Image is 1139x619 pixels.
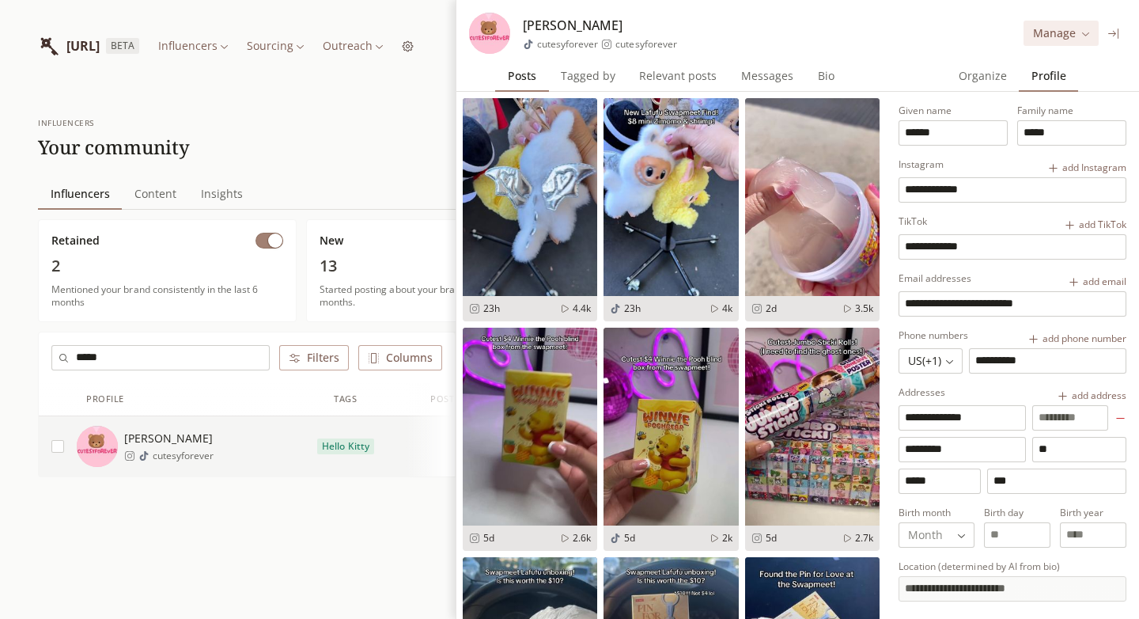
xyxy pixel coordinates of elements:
img: e840c379-a734-4a08-8585-f3580c01fe64 [604,98,738,296]
span: Hello Kitty [322,440,369,453]
a: Content [122,178,188,210]
span: 5d [766,532,777,545]
span: 2d [766,302,777,315]
button: add address [1050,386,1133,405]
div: Tags [334,393,357,406]
a: cutesyforever [601,38,676,51]
div: add phone number [1027,332,1126,345]
span: Bio [812,65,841,87]
span: New [320,233,343,249]
div: Posting Activity [430,393,527,406]
span: BETA [106,38,139,54]
div: add address [1057,389,1126,402]
div: TikTok [899,215,927,228]
img: https://lookalike-images.influencerlist.ai/profiles/340974aa-6597-4811-8cd0-616bce5e171f.jpg [469,13,510,54]
img: https://lookalike-images.influencerlist.ai/profiles/340974aa-6597-4811-8cd0-616bce5e171f.jpg [77,426,118,467]
input: Family name [1018,121,1126,145]
span: Content [128,183,183,205]
span: [URL] [66,36,100,55]
span: 13 [320,255,551,277]
a: cutesyforever [523,38,598,51]
button: Columns [358,345,442,370]
button: Birth month [899,522,974,548]
span: cutesyforever [537,38,598,51]
div: add Instagram [1047,161,1126,174]
a: Insights [189,178,255,210]
input: Given name [899,121,1007,145]
span: Started posting about your brand in the last 3 months. [320,283,551,309]
span: 2.7k [855,532,873,545]
span: Influencers [44,183,115,205]
span: cutesyforever [153,450,214,462]
nav: Main [38,178,1101,210]
div: Given name [899,104,1008,117]
div: Location (determined by AI from bio) [899,560,1126,573]
span: Profile [1025,65,1072,87]
div: add TikTok [1064,218,1126,231]
a: InfluencerList.ai[URL]BETA [38,25,139,66]
img: 1c02ddba-c017-488a-80c4-dd2f233e3169 [745,98,880,296]
span: 3.5k [855,302,873,315]
span: cutesyforever [615,38,676,51]
span: Messages [735,65,800,87]
span: Insights [195,183,249,205]
img: eb0928e2-5548-4411-88ae-d74dbc2e545f [463,328,597,526]
div: add email [1068,275,1126,288]
div: Birth day [984,507,1050,519]
button: Sourcing [240,35,310,57]
img: bc36371e-907e-4ff4-a2fe-a77b4605e3c6 [604,328,738,526]
img: InfluencerList.ai [38,35,60,57]
button: Manage [1024,21,1099,46]
span: 4.4k [573,302,591,315]
button: add email [1061,272,1133,291]
button: Filters [279,345,349,370]
span: 23h [483,302,500,315]
div: Phone numbers [899,329,968,342]
div: Instagram [899,158,944,171]
span: [PERSON_NAME] [523,16,622,35]
button: add phone number [1021,329,1133,348]
span: 5d [624,532,635,545]
span: 2 [51,255,283,277]
input: Birth year [1061,523,1126,547]
span: 2.6k [573,532,591,545]
img: eb8a218a-3f73-414f-81ab-b4c2c43d3d39 [463,98,597,296]
div: influencers [38,117,190,129]
input: Birth day [985,523,1050,547]
span: Mentioned your brand consistently in the last 6 months [51,283,283,309]
span: Organize [952,65,1013,87]
span: 4k [722,302,732,315]
button: add Instagram [1041,158,1133,177]
span: 2k [722,532,732,545]
span: [PERSON_NAME] [124,431,214,446]
span: Retained [51,233,100,249]
span: 23h [624,302,641,315]
button: Influencers [152,35,234,57]
h1: Your community [38,135,190,159]
span: 5d [483,532,494,545]
button: Outreach [316,35,389,57]
span: Posts [501,65,542,87]
div: Family name [1017,104,1126,117]
img: 09c5372a-3511-4904-b749-d7a67040fd87 [745,328,880,526]
div: Addresses [899,386,945,399]
a: Influencers [38,178,122,210]
button: add TikTok [1058,215,1133,234]
span: Relevant posts [633,65,723,87]
div: Profile [86,393,124,406]
span: Tagged by [554,65,622,87]
div: Email addresses [899,272,971,285]
div: Birth year [1060,507,1126,519]
div: Birth month [899,507,974,519]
